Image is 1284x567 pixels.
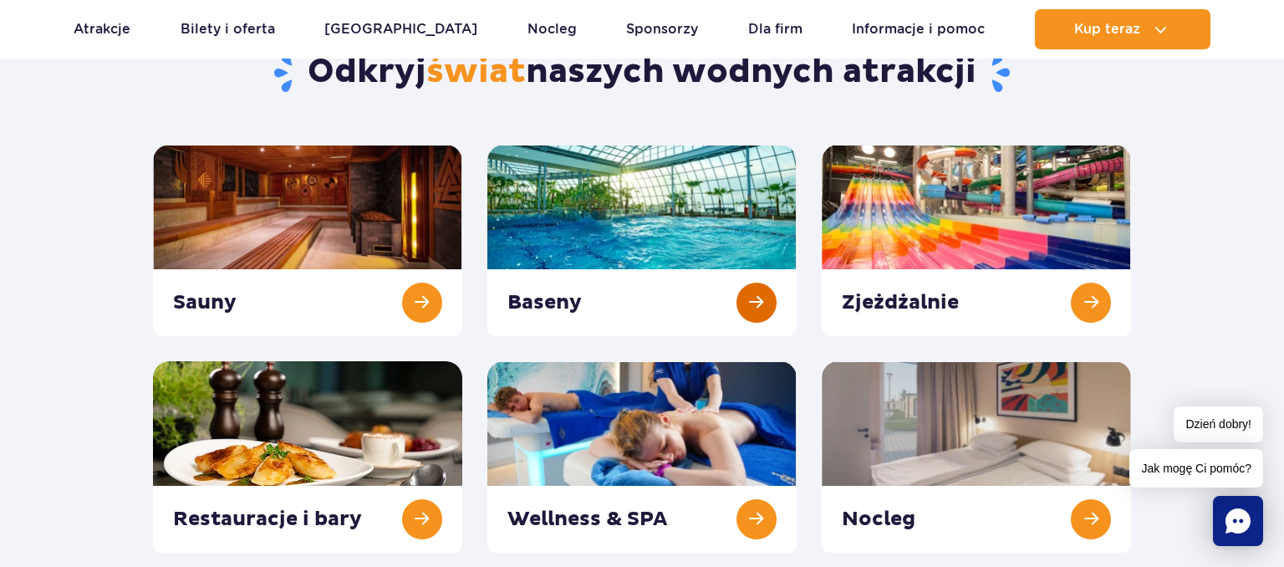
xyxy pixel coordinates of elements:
[1174,406,1263,442] span: Dzień dobry!
[626,9,698,49] a: Sponsorzy
[1074,22,1140,37] span: Kup teraz
[74,9,130,49] a: Atrakcje
[181,9,275,49] a: Bilety i oferta
[748,9,802,49] a: Dla firm
[1213,496,1263,546] div: Chat
[1035,9,1210,49] button: Kup teraz
[153,51,1132,94] h1: Odkryj naszych wodnych atrakcji
[527,9,577,49] a: Nocleg
[1129,449,1263,488] span: Jak mogę Ci pomóc?
[324,9,477,49] a: [GEOGRAPHIC_DATA]
[426,51,526,93] span: świat
[852,9,985,49] a: Informacje i pomoc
